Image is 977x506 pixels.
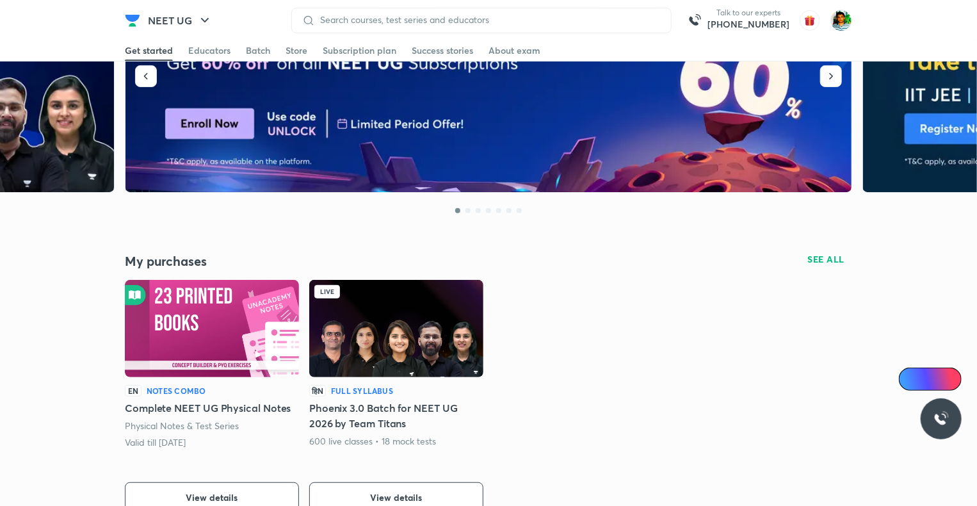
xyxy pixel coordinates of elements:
a: Educators [188,40,230,61]
div: Success stories [412,44,473,57]
a: About exam [488,40,540,61]
div: Get started [125,44,173,57]
p: Valid till [DATE] [125,436,186,449]
a: Get started [125,40,173,61]
img: call-us [682,8,707,33]
img: Company Logo [125,13,140,28]
p: 600 live classes • 18 mock tests [309,435,437,448]
span: View details [186,491,238,504]
h5: Complete NEET UG Physical Notes [125,400,291,416]
h4: My purchases [125,253,488,270]
img: Batch Thumbnail [309,280,483,377]
a: [PHONE_NUMBER] [707,18,789,31]
input: Search courses, test series and educators [315,15,661,25]
img: ttu [933,411,949,427]
div: Subscription plan [323,44,396,57]
a: Success stories [412,40,473,61]
span: View details [371,491,423,504]
button: NEET UG [140,8,220,33]
div: Live [314,285,340,298]
p: हिN [309,385,326,396]
button: SEE ALL [800,249,853,270]
div: About exam [488,44,540,57]
div: Store [286,44,307,57]
p: Talk to our experts [707,8,789,18]
p: Physical Notes & Test Series [125,420,239,432]
img: Icon [907,374,917,384]
img: Mehul Ghosh [830,10,852,31]
span: SEE ALL [808,255,845,264]
h5: Phoenix 3.0 Batch for NEET UG 2026 by Team Titans [309,400,483,431]
a: Ai Doubts [899,368,962,391]
div: Batch [246,44,270,57]
p: EN [125,385,141,396]
span: Ai Doubts [920,374,954,384]
div: Educators [188,44,230,57]
h6: Notes Combo [147,385,206,396]
img: avatar [800,10,820,31]
a: Batch [246,40,270,61]
img: Batch Thumbnail [125,280,299,377]
h6: Full Syllabus [331,385,393,396]
a: Subscription plan [323,40,396,61]
a: Store [286,40,307,61]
